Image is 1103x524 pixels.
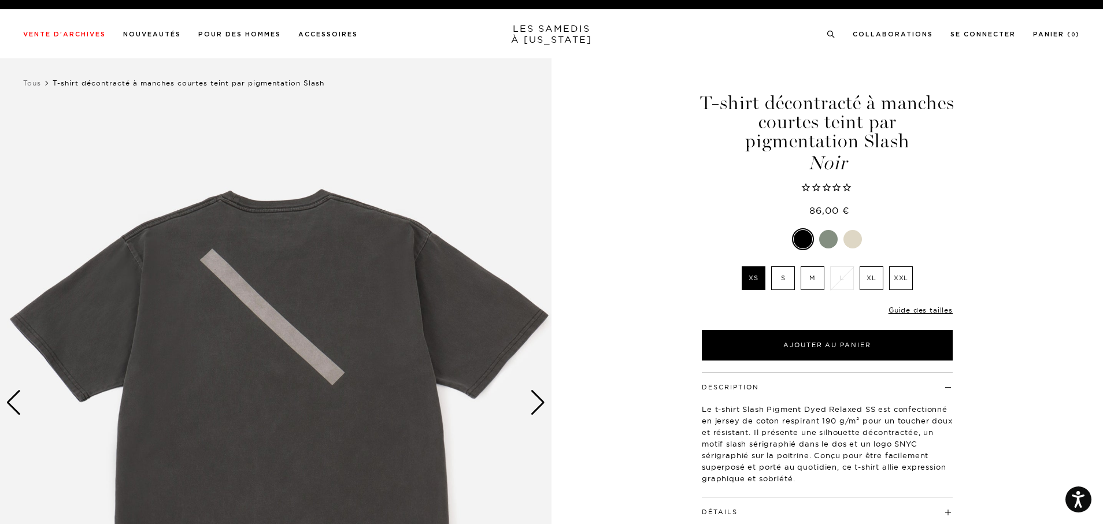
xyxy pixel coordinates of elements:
[889,306,953,314] a: Guide des tailles
[1071,32,1076,38] font: 0
[1033,31,1080,38] a: Panier (0)
[23,31,106,38] a: Vente d'archives
[853,31,933,38] a: Collaborations
[702,384,759,391] button: Description
[702,508,738,516] font: Détails
[702,383,759,391] font: Description
[198,31,281,38] a: Pour des hommes
[298,31,358,38] a: Accessoires
[6,390,21,415] div: Diapositive précédente
[809,205,850,216] font: 86,00 €
[894,274,909,282] font: XXL
[950,31,1016,38] a: Se connecter
[511,23,592,45] a: LES SAMEDISÀ [US_STATE]
[781,274,786,282] font: S
[23,79,41,87] a: Tous
[867,274,876,282] font: XL
[511,34,592,45] font: À [US_STATE]
[702,330,953,361] button: Ajouter au panier
[702,509,738,515] button: Détails
[700,92,954,153] font: T-shirt décontracté à manches courtes teint par pigmentation Slash
[530,390,546,415] div: Diapositive suivante
[702,404,953,483] font: Le t-shirt Slash Pigment Dyed Relaxed SS est confectionné en jersey de coton respirant 190 g/m² p...
[749,274,758,282] font: XS
[809,274,816,282] font: M
[1076,31,1080,38] font: )
[123,31,181,38] a: Nouveautés
[783,341,872,349] font: Ajouter au panier
[808,152,847,174] font: Noir
[513,23,590,34] font: LES SAMEDIS
[1033,31,1071,38] font: Panier (
[700,182,954,194] span: Noté 0,0 sur 5 étoiles 0 avis
[53,79,324,87] font: T-shirt décontracté à manches courtes teint par pigmentation Slash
